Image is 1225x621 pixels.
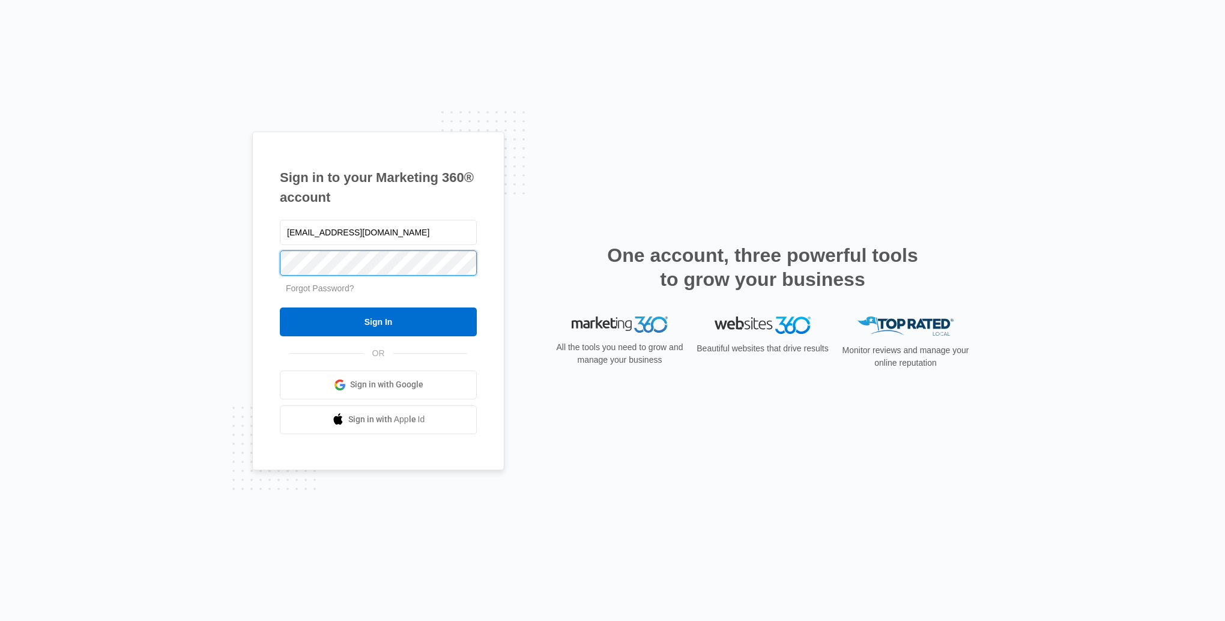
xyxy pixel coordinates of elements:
span: OR [364,347,393,360]
span: Sign in with Google [350,378,423,391]
a: Forgot Password? [286,283,354,293]
img: Marketing 360 [572,317,668,333]
img: Top Rated Local [857,317,954,336]
a: Sign in with Apple Id [280,405,477,434]
h1: Sign in to your Marketing 360® account [280,168,477,207]
p: Beautiful websites that drive results [695,342,830,355]
img: Websites 360 [715,317,811,334]
p: All the tools you need to grow and manage your business [552,341,687,366]
input: Sign In [280,307,477,336]
h2: One account, three powerful tools to grow your business [603,243,922,291]
a: Sign in with Google [280,371,477,399]
span: Sign in with Apple Id [348,413,425,426]
input: Email [280,220,477,245]
p: Monitor reviews and manage your online reputation [838,344,973,369]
